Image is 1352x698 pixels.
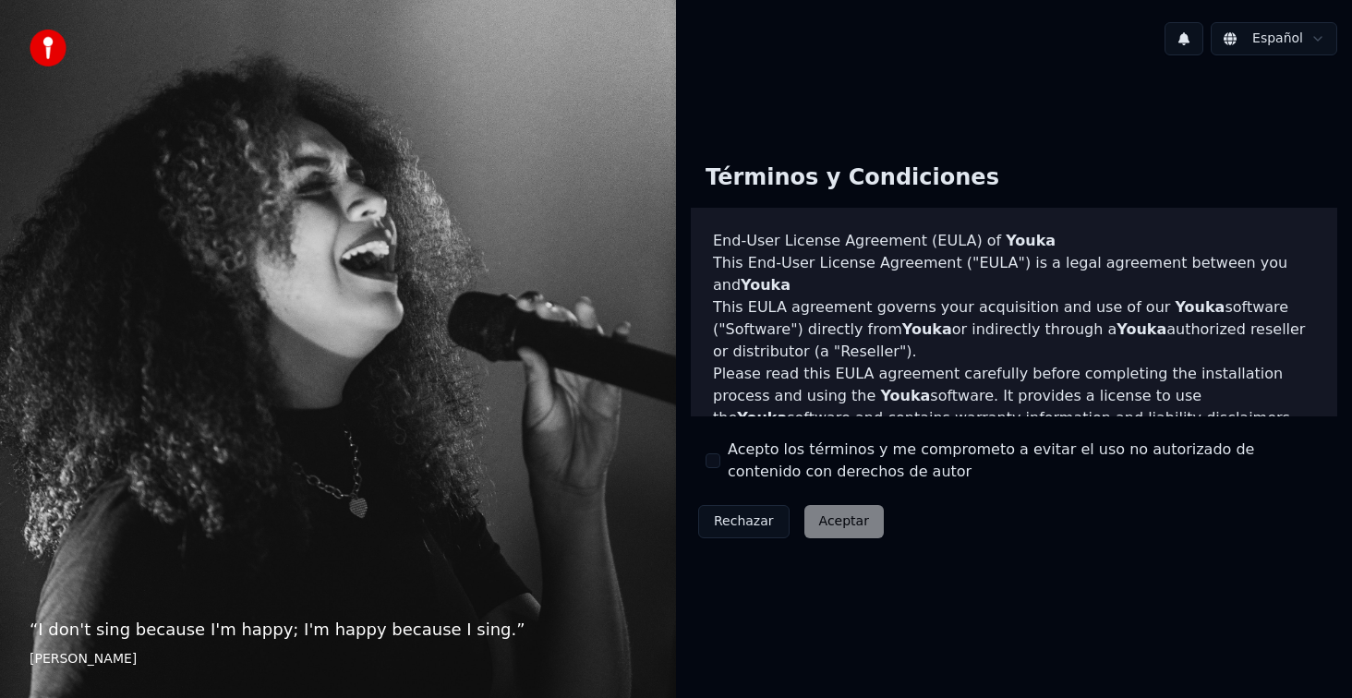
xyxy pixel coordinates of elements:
footer: [PERSON_NAME] [30,650,646,668]
p: This End-User License Agreement ("EULA") is a legal agreement between you and [713,252,1315,296]
p: “ I don't sing because I'm happy; I'm happy because I sing. ” [30,617,646,643]
h3: End-User License Agreement (EULA) of [713,230,1315,252]
p: Please read this EULA agreement carefully before completing the installation process and using th... [713,363,1315,429]
span: Youka [1006,232,1056,249]
button: Rechazar [698,505,790,538]
span: Youka [1117,320,1166,338]
span: Youka [880,387,930,404]
label: Acepto los términos y me comprometo a evitar el uso no autorizado de contenido con derechos de autor [728,439,1322,483]
span: Youka [737,409,787,427]
span: Youka [1175,298,1225,316]
div: Términos y Condiciones [691,149,1014,208]
span: Youka [902,320,952,338]
span: Youka [741,276,791,294]
img: youka [30,30,66,66]
p: This EULA agreement governs your acquisition and use of our software ("Software") directly from o... [713,296,1315,363]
